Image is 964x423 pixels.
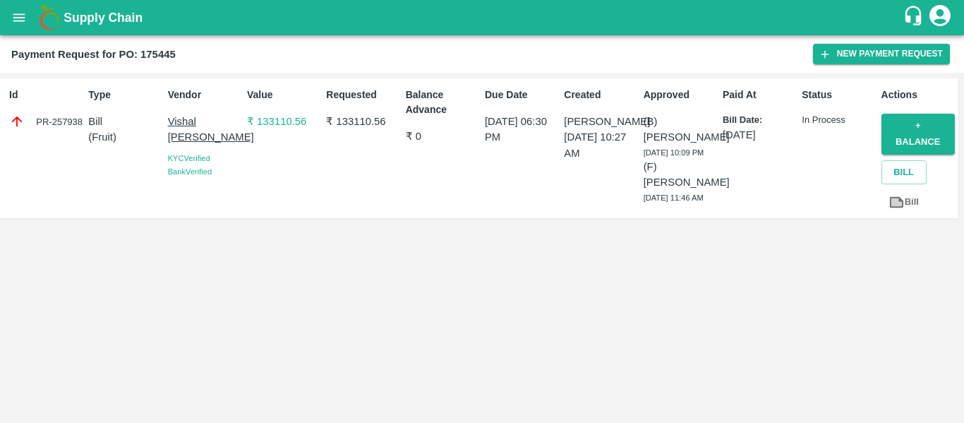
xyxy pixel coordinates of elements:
[564,88,637,102] p: Created
[406,88,479,117] p: Balance Advance
[9,114,83,129] div: PR-257938
[881,114,955,155] button: + balance
[723,127,796,143] p: [DATE]
[881,160,927,185] button: Bill
[485,114,558,145] p: [DATE] 06:30 PM
[723,88,796,102] p: Paid At
[881,190,927,215] a: Bill
[9,88,83,102] p: Id
[564,114,637,129] p: [PERSON_NAME]
[168,88,241,102] p: Vendor
[247,114,320,129] p: ₹ 133110.56
[88,88,162,102] p: Type
[168,114,241,145] p: Vishal [PERSON_NAME]
[35,4,64,32] img: logo
[564,129,637,161] p: [DATE] 10:27 AM
[927,3,953,32] div: account of current user
[802,114,875,127] p: In Process
[813,44,950,64] button: New Payment Request
[406,129,479,144] p: ₹ 0
[88,114,162,129] p: Bill
[88,129,162,145] p: ( Fruit )
[247,88,320,102] p: Value
[644,159,717,191] p: (F) [PERSON_NAME]
[64,11,143,25] b: Supply Chain
[326,88,399,102] p: Requested
[64,8,903,28] a: Supply Chain
[485,88,558,102] p: Due Date
[881,88,955,102] p: Actions
[644,114,717,145] p: (B) [PERSON_NAME]
[168,154,210,162] span: KYC Verified
[11,49,176,60] b: Payment Request for PO: 175445
[644,88,717,102] p: Approved
[644,148,704,157] span: [DATE] 10:09 PM
[3,1,35,34] button: open drawer
[802,88,875,102] p: Status
[326,114,399,129] p: ₹ 133110.56
[903,5,927,30] div: customer-support
[723,114,796,127] p: Bill Date:
[168,167,212,176] span: Bank Verified
[644,193,704,202] span: [DATE] 11:46 AM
